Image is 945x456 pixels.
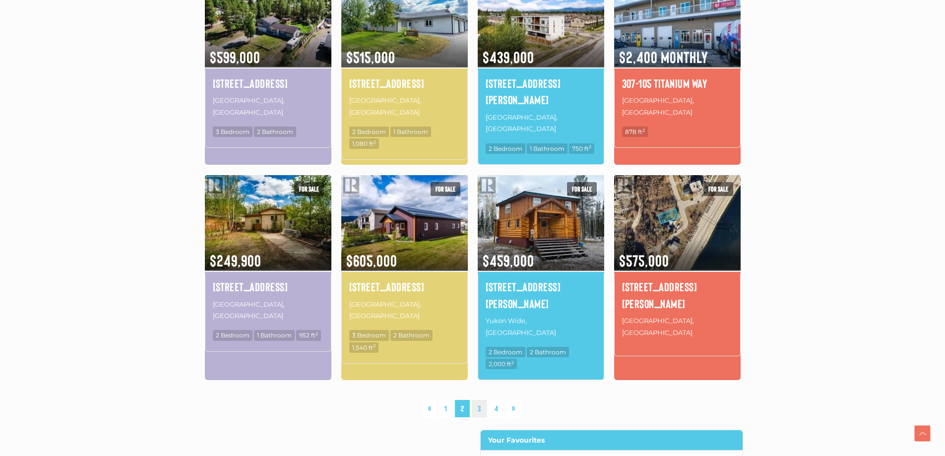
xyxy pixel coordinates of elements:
[527,347,569,357] span: 2 Bathroom
[567,182,597,196] span: For sale
[349,127,389,137] span: 2 Bedroom
[296,330,321,340] span: 952 ft
[341,173,468,272] img: 1 BELLINGHAM COURT, Whitehorse, Yukon
[341,238,468,271] span: $605,000
[486,143,525,154] span: 2 Bedroom
[349,342,378,353] span: 1,540 ft
[213,298,323,323] p: [GEOGRAPHIC_DATA], [GEOGRAPHIC_DATA]
[349,94,460,119] p: [GEOGRAPHIC_DATA], [GEOGRAPHIC_DATA]
[642,128,645,133] sup: 2
[486,314,596,339] p: Yukon Wide, [GEOGRAPHIC_DATA]
[478,238,604,271] span: $459,000
[478,173,604,272] img: 28198 ROBERT CAMPBELL HIGHWAY, Yukon Wide, Yukon
[205,35,331,67] span: $599,000
[488,436,545,445] strong: Your Favourites
[349,298,460,323] p: [GEOGRAPHIC_DATA], [GEOGRAPHIC_DATA]
[213,330,252,340] span: 2 Bedroom
[341,35,468,67] span: $515,000
[254,330,295,340] span: 1 Bathroom
[486,359,517,369] span: 2,000 ft
[439,400,453,417] a: 1
[213,127,252,137] span: 3 Bedroom
[254,127,296,137] span: 2 Bathroom
[614,173,741,272] img: 600 DRURY STREET, Whitehorse, Yukon
[390,330,433,340] span: 2 Bathroom
[569,143,594,154] span: 750 ft
[489,400,504,417] a: 4
[294,182,324,196] span: For sale
[213,75,323,92] a: [STREET_ADDRESS]
[315,331,318,336] sup: 2
[213,278,323,295] a: [STREET_ADDRESS]
[511,360,514,365] sup: 2
[486,75,596,108] a: [STREET_ADDRESS][PERSON_NAME]
[213,94,323,119] p: [GEOGRAPHIC_DATA], [GEOGRAPHIC_DATA]
[373,343,376,348] sup: 2
[703,182,733,196] span: For sale
[622,127,648,137] span: 878 ft
[205,238,331,271] span: $249,900
[374,139,376,145] sup: 2
[622,314,733,339] p: [GEOGRAPHIC_DATA], [GEOGRAPHIC_DATA]
[205,173,331,272] img: 137-833 RANGE ROAD, Whitehorse, Yukon
[472,400,487,417] a: 3
[349,330,389,340] span: 3 Bedroom
[390,127,431,137] span: 1 Bathroom
[614,238,741,271] span: $575,000
[431,182,460,196] span: For sale
[486,278,596,312] a: [STREET_ADDRESS][PERSON_NAME]
[506,400,521,417] a: »
[422,400,437,417] a: «
[614,35,741,67] span: $2,400 Monthly
[478,35,604,67] span: $439,000
[349,75,460,92] a: [STREET_ADDRESS]
[622,75,733,92] a: 307-105 Titanium Way
[455,400,470,417] span: 2
[589,144,591,149] sup: 2
[486,347,525,357] span: 2 Bedroom
[622,278,733,312] a: [STREET_ADDRESS][PERSON_NAME]
[622,94,733,119] p: [GEOGRAPHIC_DATA], [GEOGRAPHIC_DATA]
[349,278,460,295] a: [STREET_ADDRESS]
[349,138,379,149] span: 1,080 ft
[486,111,596,136] p: [GEOGRAPHIC_DATA], [GEOGRAPHIC_DATA]
[527,143,567,154] span: 1 Bathroom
